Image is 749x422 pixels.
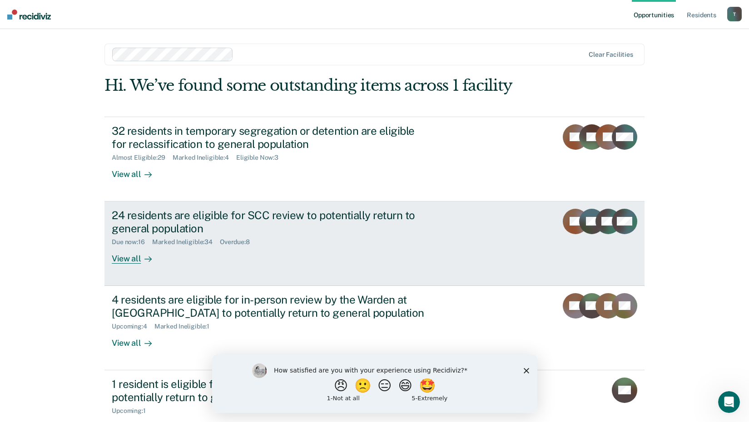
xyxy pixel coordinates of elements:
div: View all [112,330,163,348]
div: View all [112,162,163,179]
div: Overdue : 8 [220,238,257,246]
div: Eligible Now : 3 [236,154,286,162]
div: 24 residents are eligible for SCC review to potentially return to general population [112,209,431,235]
div: 1 resident is eligible for in-person review by the ADD at SCC to potentially return to general po... [112,378,431,404]
iframe: Intercom live chat [718,391,740,413]
a: 4 residents are eligible for in-person review by the Warden at [GEOGRAPHIC_DATA] to potentially r... [104,286,645,370]
div: 4 residents are eligible for in-person review by the Warden at [GEOGRAPHIC_DATA] to potentially r... [112,293,431,319]
img: Recidiviz [7,10,51,20]
div: Upcoming : 1 [112,407,153,415]
div: Clear facilities [589,51,633,59]
div: Upcoming : 4 [112,323,154,330]
div: Hi. We’ve found some outstanding items across 1 facility [104,76,536,95]
button: T [727,7,742,21]
div: Marked Ineligible : 34 [152,238,220,246]
div: Marked Ineligible : 4 [173,154,236,162]
div: View all [112,246,163,264]
a: 24 residents are eligible for SCC review to potentially return to general populationDue now:16Mar... [104,201,645,286]
div: Marked Ineligible : 1 [154,323,217,330]
iframe: Survey by Kim from Recidiviz [212,354,537,413]
div: Almost Eligible : 29 [112,154,173,162]
div: Due now : 16 [112,238,152,246]
a: 32 residents in temporary segregation or detention are eligible for reclassification to general p... [104,117,645,201]
div: 32 residents in temporary segregation or detention are eligible for reclassification to general p... [112,124,431,151]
